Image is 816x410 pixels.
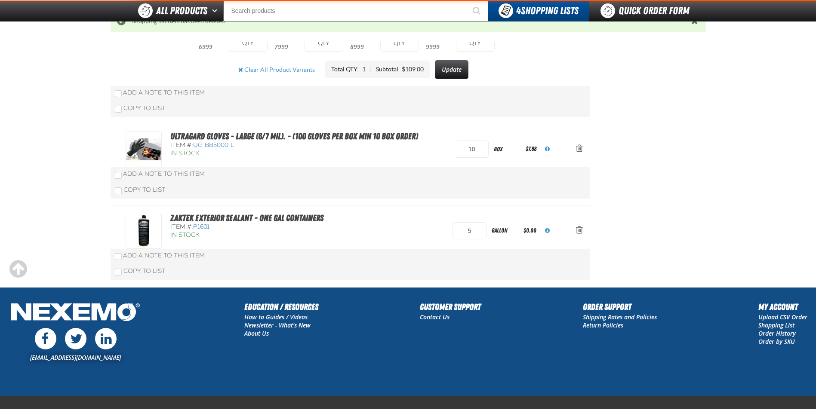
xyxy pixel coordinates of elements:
[435,60,468,79] button: Update
[758,337,795,346] a: Order by SKU
[115,187,122,194] input: Copy To List
[115,269,122,275] input: Copy To List
[487,221,522,240] div: gallon
[115,186,166,193] label: Copy To List
[758,300,807,313] h2: My Account
[274,35,305,51] p: 7000-7999
[170,231,333,239] div: In Stock
[115,106,122,113] input: Copy To List
[362,65,366,73] div: 1
[526,145,536,152] span: $7.68
[426,35,456,51] p: 9000-9999
[115,90,122,97] input: Add a Note to This Item
[123,252,205,259] span: Add a Note to This Item
[538,140,557,159] button: View All Prices for UG-BB5000-L
[538,221,557,240] button: View All Prices for P1601
[193,141,234,149] span: UG-BB5000-L
[170,223,333,231] div: Item #:
[456,34,495,52] input: QTY
[170,141,418,150] div: Item #:
[115,104,166,112] label: Copy To List
[758,313,807,321] a: Upload CSV Order
[244,300,318,313] h2: Education / Resources
[583,321,623,329] a: Return Policies
[380,34,419,52] input: QTY
[170,213,323,223] a: ZAKTEK Exterior Sealant - One Gal Containers
[758,329,796,337] a: Order History
[170,150,418,158] div: In Stock
[420,313,450,321] a: Contact Us
[123,89,205,96] span: Add a Note to This Item
[516,5,521,17] strong: 4
[583,300,657,313] h2: Order Support
[350,35,380,51] p: 8000-8999
[30,353,121,361] a: [EMAIL_ADDRESS][DOMAIN_NAME]
[758,321,794,329] a: Shopping List
[305,34,343,52] input: QTY
[199,35,229,51] p: 6000-6999
[331,65,362,73] div: Total QTY:
[420,300,481,313] h2: Customer Support
[115,172,122,179] input: Add a Note to This Item
[229,34,268,52] input: QTY
[115,253,122,260] input: Add a Note to This Item
[583,313,657,321] a: Shipping Rates and Policies
[115,267,166,275] label: Copy To List
[455,141,489,158] input: Product Quantity
[170,131,418,141] a: Ultragard gloves - Large (6/7 mil). - (100 gloves per box MIN 10 box order)
[402,65,424,73] div: $109.00
[523,227,536,234] span: $0.00
[231,60,322,79] button: Clear All Product Variants
[489,140,524,159] div: box
[516,5,579,17] span: Shopping Lists
[193,223,209,230] span: P1601
[376,65,402,73] div: Subtotal
[9,300,142,326] img: Nexemo Logo
[244,313,308,321] a: How to Guides / Videos
[244,329,269,337] a: About Us
[9,260,28,278] div: Scroll to the top
[156,3,207,18] span: All Products
[123,170,205,177] span: Add a Note to This Item
[370,65,372,73] div: |
[244,321,311,329] a: Newsletter - What's New
[569,221,590,240] button: Action Remove ZAKTEK Exterior Sealant - One Gal Containers from Shopping Cart
[569,140,590,159] button: Action Remove Ultragard gloves - Large (6/7 mil). - (100 gloves per box MIN 10 box order) from Sh...
[453,222,487,239] input: Product Quantity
